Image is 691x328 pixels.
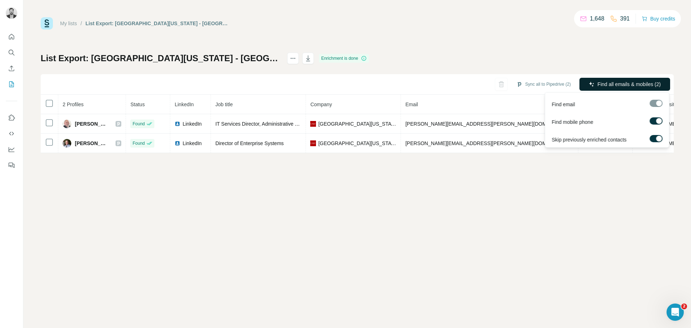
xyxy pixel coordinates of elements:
div: List Export: [GEOGRAPHIC_DATA][US_STATE] - [GEOGRAPHIC_DATA] - [DATE] 18:50 [86,20,229,27]
button: Use Surfe API [6,127,17,140]
img: LinkedIn logo [175,121,180,127]
button: My lists [6,78,17,91]
button: Search [6,46,17,59]
span: Company [310,102,332,107]
span: Find mobile phone [552,118,593,126]
h1: List Export: [GEOGRAPHIC_DATA][US_STATE] - [GEOGRAPHIC_DATA] - [DATE] 18:50 [41,53,281,64]
span: Job title [215,102,232,107]
a: My lists [60,21,77,26]
button: Buy credits [642,14,675,24]
img: Avatar [63,120,71,128]
p: 391 [620,14,630,23]
img: company-logo [310,121,316,127]
span: LinkedIn [175,102,194,107]
span: Find all emails & mobiles (2) [597,81,661,88]
span: [PERSON_NAME][EMAIL_ADDRESS][PERSON_NAME][DOMAIN_NAME] [405,121,574,127]
span: Skip previously enriched contacts [552,136,627,143]
img: LinkedIn logo [175,140,180,146]
button: actions [287,53,299,64]
span: [PERSON_NAME] [75,120,108,127]
span: [GEOGRAPHIC_DATA][US_STATE], [GEOGRAPHIC_DATA] [318,120,396,127]
p: 1,648 [590,14,604,23]
img: Surfe Logo [41,17,53,30]
span: Find email [552,101,575,108]
span: LinkedIn [182,140,202,147]
button: Dashboard [6,143,17,156]
span: Status [130,102,145,107]
img: company-logo [310,140,316,146]
button: Enrich CSV [6,62,17,75]
button: Find all emails & mobiles (2) [579,78,670,91]
div: Enrichment is done [319,54,369,63]
iframe: Intercom live chat [667,304,684,321]
span: Director of Enterprise Systems [215,140,284,146]
button: Use Surfe on LinkedIn [6,111,17,124]
button: Feedback [6,159,17,172]
span: Found [132,140,145,147]
span: [PERSON_NAME] [75,140,108,147]
span: LinkedIn [182,120,202,127]
span: Email [405,102,418,107]
li: / [81,20,82,27]
span: 2 [681,304,687,309]
img: Avatar [6,7,17,19]
button: Sync all to Pipedrive (2) [511,79,576,90]
button: Quick start [6,30,17,43]
span: Found [132,121,145,127]
span: 2 Profiles [63,102,83,107]
span: [GEOGRAPHIC_DATA][US_STATE], [GEOGRAPHIC_DATA] [318,140,396,147]
span: [PERSON_NAME][EMAIL_ADDRESS][PERSON_NAME][DOMAIN_NAME] [405,140,574,146]
img: Avatar [63,139,71,148]
span: IT Services Director, Administrative Technology Services [215,121,341,127]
